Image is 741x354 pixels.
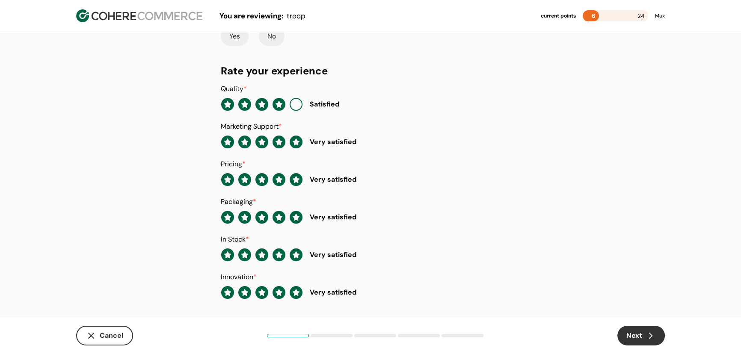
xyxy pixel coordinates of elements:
div: Very satisfied [310,174,356,185]
span: 24 [637,10,645,21]
div: Very satisfied [310,287,356,298]
img: Cohere Logo [76,9,202,22]
label: Innovation [221,272,257,281]
label: Quality [221,84,247,93]
label: Pricing [221,159,246,168]
label: Packaging [221,197,256,206]
span: 6 [592,12,596,20]
div: Max [655,12,665,20]
span: troop [287,11,305,21]
div: Very satisfied [310,212,356,222]
div: Very satisfied [310,137,356,147]
button: Next [617,326,665,345]
div: Satisfied [310,99,339,109]
div: Rate your experience [221,63,520,79]
label: In Stock [221,235,249,244]
label: Marketing Support [221,122,282,131]
button: Cancel [76,326,133,345]
div: Very satisfied [310,250,356,260]
div: current points [541,12,576,20]
span: You are reviewing: [219,11,283,21]
button: Yes [221,27,249,46]
button: No [259,27,285,46]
